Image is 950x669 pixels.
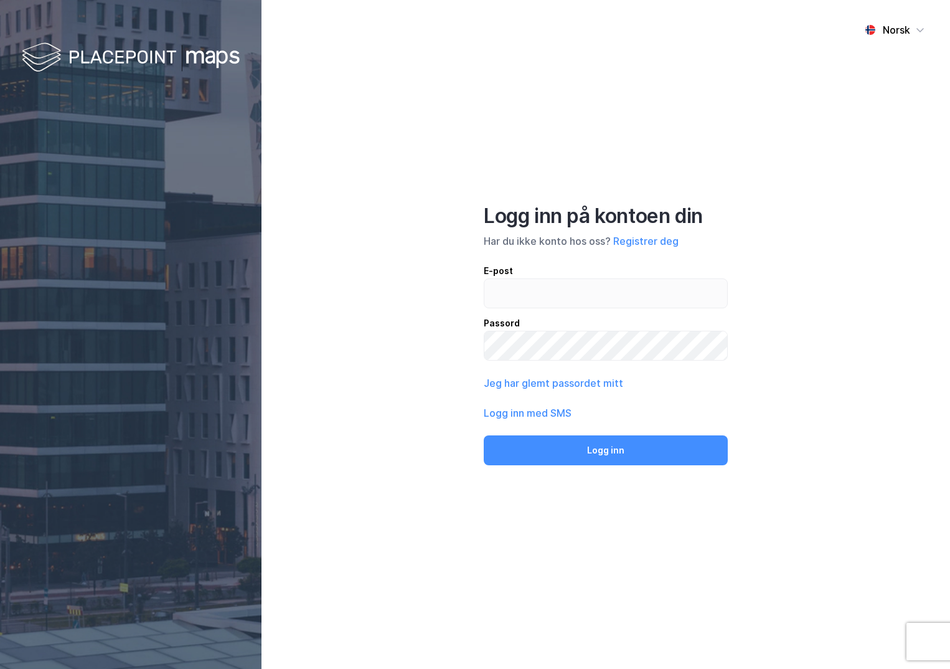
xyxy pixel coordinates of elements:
button: Jeg har glemt passordet mitt [484,376,623,391]
div: Norsk [883,22,910,37]
div: E-post [484,263,728,278]
div: Logg inn på kontoen din [484,204,728,229]
button: Registrer deg [613,234,679,249]
button: Logg inn med SMS [484,406,571,420]
button: Logg inn [484,435,728,465]
img: logo-white.f07954bde2210d2a523dddb988cd2aa7.svg [22,40,240,77]
iframe: Chat Widget [888,609,950,669]
div: Har du ikke konto hos oss? [484,234,728,249]
div: Passord [484,316,728,331]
